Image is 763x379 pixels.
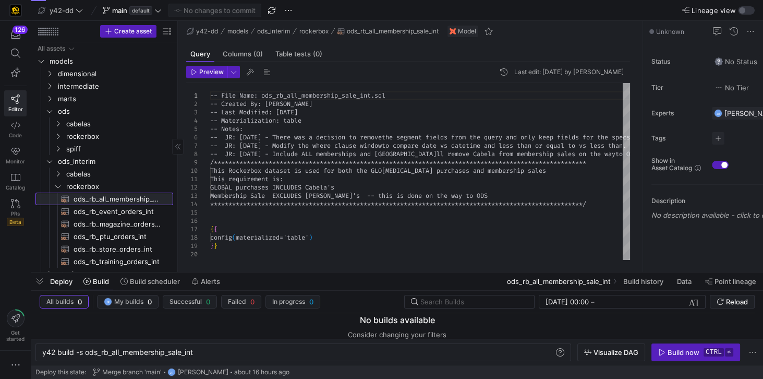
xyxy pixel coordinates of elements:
a: ods_rb_store_orders_int​​​​​​​​​​ [35,243,173,255]
span: Columns [223,51,263,57]
span: } [210,242,214,250]
div: 5 [186,125,198,133]
div: Build now [668,348,699,357]
span: y42-dd [196,28,218,35]
span: No Tier [714,84,749,92]
div: 21 [186,258,198,267]
span: ods_rb_training_orders_int​​​​​​​​​​ [74,256,161,268]
a: ods_rb_event_orders_int​​​​​​​​​​ [35,205,173,218]
span: Deploy [50,277,72,286]
button: ods_interim [255,25,293,38]
span: default [129,6,152,15]
span: Experts [651,110,704,117]
span: ods_rb_all_membership_sale_int [347,28,439,35]
span: This requirement is: [210,175,283,183]
span: 0 [250,298,255,306]
span: Catalog [6,184,25,191]
div: Press SPACE to select this row. [35,255,173,268]
div: Press SPACE to select this row. [35,180,173,193]
a: Editor [4,90,27,116]
span: y42 build -s ods_rb_all_membership_sale_int [42,348,193,357]
button: Build [79,273,114,290]
button: Build history [619,273,670,290]
div: 7 [186,141,198,150]
span: ods_rb_all_membership_sale_int​​​​​​​​​​ [74,193,161,205]
div: 11 [186,175,198,183]
span: ) [309,233,312,242]
span: spiff [66,143,172,155]
div: 126 [13,26,28,34]
span: Unknown [656,28,684,35]
span: l to vs less than. [561,141,626,150]
span: Deploy this state: [35,369,86,376]
span: ods_rb_magazine_orders_int​​​​​​​​​​ [74,218,161,230]
span: 0 [148,298,152,306]
a: PRsBeta [4,195,27,230]
span: GLOBAL purchases INCLUDES Cabela's [210,183,334,192]
button: Preview [186,66,227,78]
span: main [112,6,127,15]
button: In progress0 [265,295,320,309]
span: -- JR: [DATE] - Modify the where clause window [210,141,382,150]
span: y42-dd [50,6,74,15]
span: config [210,233,232,242]
div: 17 [186,225,198,233]
span: Status [651,58,704,65]
span: Show in Asset Catalog [651,157,692,172]
a: ods_rb_training_orders_int​​​​​​​​​​ [35,255,173,268]
span: Lineage view [692,6,736,15]
span: My builds [114,298,143,305]
div: JR [167,368,176,376]
span: { [210,225,214,233]
span: Merge branch 'main' [102,369,162,376]
span: Tier [651,84,704,91]
span: 0 [206,298,210,306]
div: Press SPACE to select this row. [35,155,173,168]
span: } [214,242,217,250]
button: Successful0 [163,295,217,309]
span: Point lineage [714,277,756,286]
span: -- Notes: [210,125,243,133]
div: 12 [186,183,198,192]
span: Monitor [6,158,25,164]
div: 20 [186,250,198,258]
span: cabelas [66,118,172,130]
div: 6 [186,133,198,141]
span: -- Last Modified: [DATE] [210,108,298,116]
a: ods_rb_magazine_orders_int​​​​​​​​​​ [35,218,173,230]
span: ll remove Cabela from membership sales on the way [437,150,615,158]
button: Build nowctrl⏎ [651,344,740,361]
button: rockerbox [297,25,331,38]
div: Press SPACE to select this row. [35,105,173,117]
div: Press SPACE to select this row. [35,143,173,155]
span: ods_interim [257,28,290,35]
a: ods_rb_all_membership_sale_int​​​​​​​​​​ [35,193,173,205]
span: All builds [46,298,74,305]
span: ( [232,233,236,242]
span: Data [677,277,692,286]
span: rockerbox [66,181,172,193]
div: JR [104,298,112,306]
span: ods_interim [58,156,172,168]
div: Press SPACE to select this row. [35,67,173,80]
span: -- Created By: [PERSON_NAME] [210,100,312,108]
button: y42-dd [35,4,86,17]
button: maindefault [100,4,164,17]
button: y42-dd [184,25,221,38]
div: Press SPACE to select this row. [35,268,173,280]
span: Query [190,51,210,57]
button: Data [672,273,698,290]
span: elds for the specs rockerbox provided. [564,133,703,141]
span: { [214,225,217,233]
div: 2 [186,100,198,108]
div: Press SPACE to select this row. [35,230,173,243]
div: 19 [186,242,198,250]
span: Consider changing your filters [348,330,446,339]
span: Alerts [201,277,220,286]
a: Code [4,116,27,143]
h3: No builds available [360,314,435,326]
div: 8 [186,150,198,158]
button: Point lineage [700,273,761,290]
button: All builds0 [40,295,89,309]
span: Successful [169,298,202,305]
